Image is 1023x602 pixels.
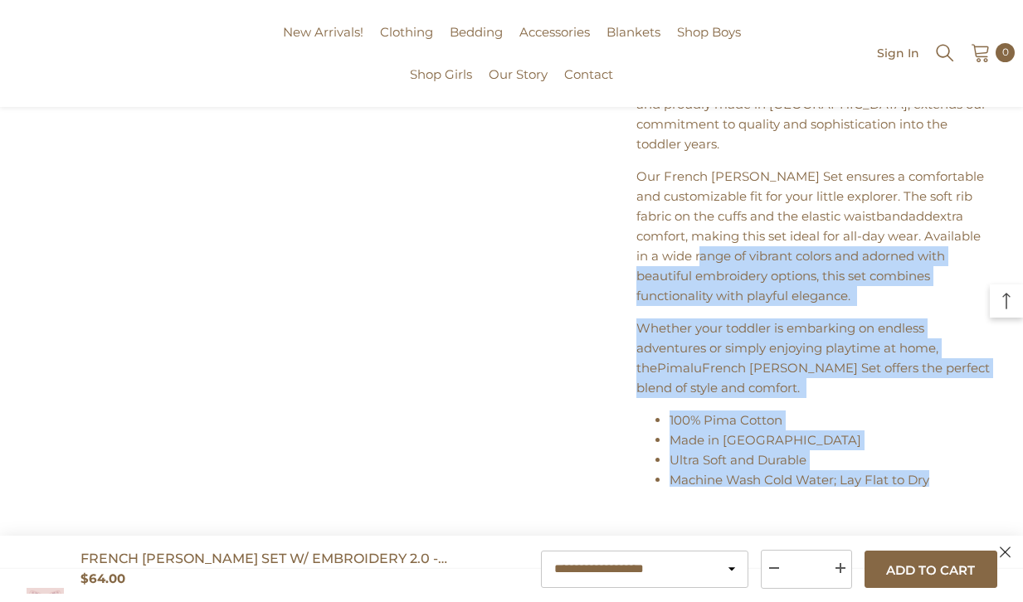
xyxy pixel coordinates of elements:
[1002,43,1009,61] span: 0
[556,65,621,107] a: Contact
[606,24,660,40] span: Blankets
[670,472,929,488] span: Machine Wash Cold Water; Lay Flat to Dry
[441,22,511,65] a: Bedding
[636,168,984,224] span: Our French [PERSON_NAME] Set ensures a comfortable and customizable fit for your little explorer....
[410,66,472,82] span: Shop Girls
[677,24,741,40] span: Shop Boys
[636,360,990,396] span: French [PERSON_NAME] Set offers the perfect blend of style and comfort.
[909,208,933,224] span: add
[450,24,503,40] span: Bedding
[489,66,548,82] span: Our Story
[636,208,981,303] span: extra comfort, making this set ideal for all-day wear. Available in a wide range of vibrant color...
[519,24,590,40] span: Accessories
[598,22,669,65] a: Blankets
[283,24,363,40] span: New Arrivals!
[511,22,598,65] a: Accessories
[275,22,372,65] a: New Arrivals!
[877,47,919,59] span: Sign In
[380,24,433,40] span: Clothing
[670,432,861,448] span: Made in [GEOGRAPHIC_DATA]
[636,320,938,376] span: Whether your toddler is embarking on endless adventures or simply enjoying playtime at home, the
[372,22,441,65] a: Clothing
[669,22,749,65] a: Shop Boys
[657,360,702,376] span: Pimalu
[8,47,61,60] a: Pimalu
[877,46,919,59] a: Sign In
[80,570,125,586] span: $64.00
[564,66,613,82] span: Contact
[402,65,480,107] a: Shop Girls
[934,41,956,64] summary: Search
[670,412,782,428] span: 100% Pima Cotton
[670,452,806,468] span: Ultra Soft and Durable
[480,65,556,107] a: Our Story
[865,551,997,588] button: Add to cart
[80,549,458,569] h4: FRENCH [PERSON_NAME] SET W/ EMBROIDERY 2.0 - LOTUS - BOWS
